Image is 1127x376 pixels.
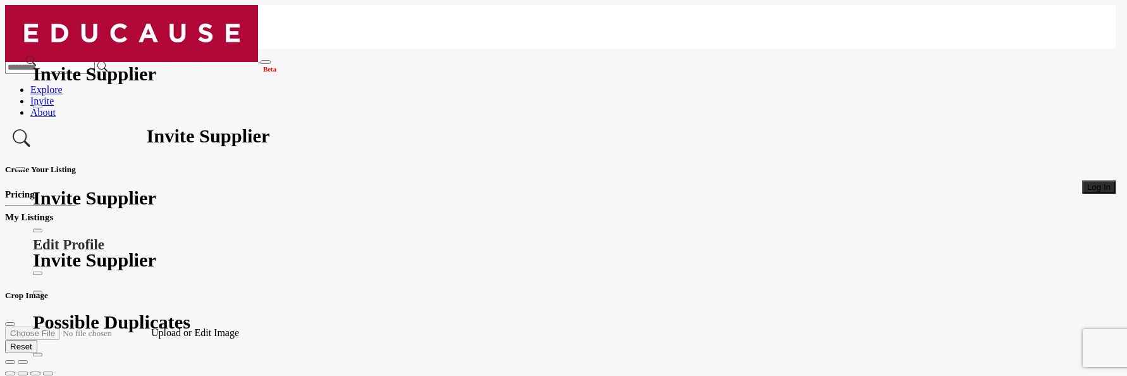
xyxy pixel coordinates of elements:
[5,165,76,175] h5: Create Your Listing
[5,61,95,74] input: Search
[30,84,63,95] a: Explore
[5,340,37,353] button: Reset
[5,53,261,64] a: Beta
[146,125,269,147] h1: Invite Supplier
[10,342,32,351] span: Reset
[5,5,258,62] img: site Logo
[33,229,42,233] button: Close
[30,96,54,106] a: Invite
[33,237,1088,253] h1: Edit Profile
[5,291,1116,301] h5: Crop Image
[33,249,1088,272] h1: Invite Supplier
[5,189,35,199] span: Pricing
[1082,180,1116,194] button: Log In
[5,125,38,151] a: Search
[33,63,1088,85] h1: Invite Supplier
[1087,182,1111,192] span: Log In
[15,167,25,171] button: Close
[5,212,53,222] b: My Listings
[30,107,56,118] a: About
[5,322,15,326] button: Close Image Upload Modal
[33,187,1088,210] h1: Invite Supplier
[261,60,271,64] button: Toggle navigation
[5,189,35,199] a: Pricing
[33,311,1088,334] h1: Possible Duplicates
[33,291,42,295] button: Close
[5,189,76,223] div: Create Your Listing
[5,327,149,340] input: Upload/Edit Image
[33,353,42,357] button: Close
[33,105,42,109] button: Close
